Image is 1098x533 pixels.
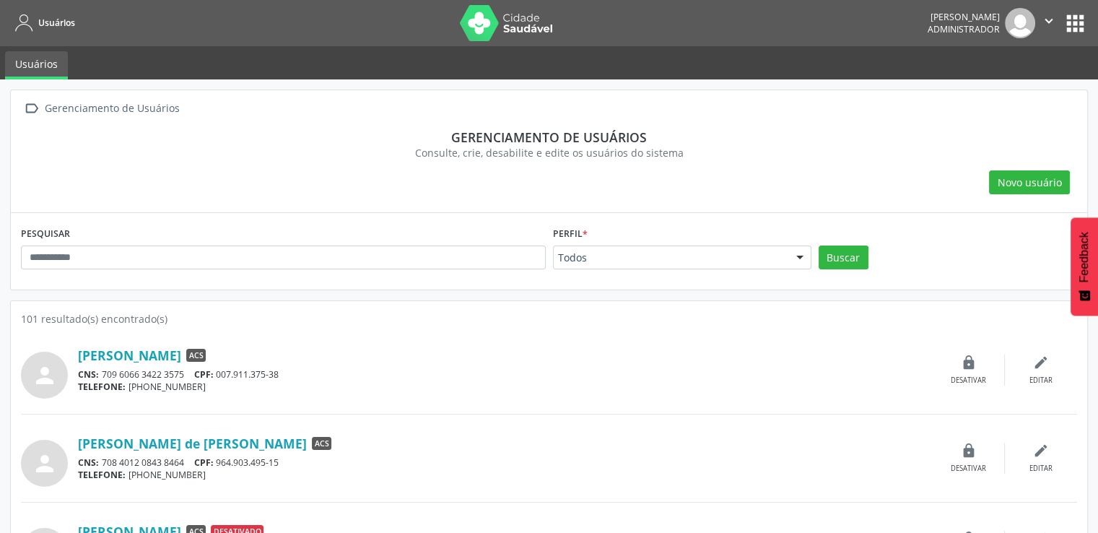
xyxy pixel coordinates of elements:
span: TELEFONE: [78,381,126,393]
div: [PERSON_NAME] [928,11,1000,23]
a: Usuários [5,51,68,79]
div: Desativar [951,376,986,386]
button: Novo usuário [989,170,1070,195]
span: ACS [312,437,331,450]
div: Gerenciamento de usuários [31,129,1067,145]
span: Novo usuário [998,175,1062,190]
a:  Gerenciamento de Usuários [21,98,182,119]
div: Consulte, crie, desabilite e edite os usuários do sistema [31,145,1067,160]
span: ACS [186,349,206,362]
span: Administrador [928,23,1000,35]
label: PESQUISAR [21,223,70,246]
img: img [1005,8,1035,38]
button: Buscar [819,246,868,270]
i: edit [1033,355,1049,370]
div: Editar [1029,376,1053,386]
button:  [1035,8,1063,38]
i: lock [961,443,977,459]
label: Perfil [553,223,588,246]
button: Feedback - Mostrar pesquisa [1071,217,1098,316]
a: [PERSON_NAME] de [PERSON_NAME] [78,435,307,451]
span: Usuários [38,17,75,29]
div: [PHONE_NUMBER] [78,469,933,481]
span: Todos [558,251,782,265]
span: CPF: [194,456,214,469]
div: Editar [1029,464,1053,474]
div: 708 4012 0843 8464 964.903.495-15 [78,456,933,469]
div: [PHONE_NUMBER] [78,381,933,393]
button: apps [1063,11,1088,36]
span: TELEFONE: [78,469,126,481]
span: CNS: [78,368,99,381]
a: Usuários [10,11,75,35]
div: 101 resultado(s) encontrado(s) [21,311,1077,326]
div: Desativar [951,464,986,474]
span: CNS: [78,456,99,469]
i:  [1041,13,1057,29]
span: CPF: [194,368,214,381]
i: edit [1033,443,1049,459]
div: Gerenciamento de Usuários [42,98,182,119]
i: person [32,363,58,389]
i:  [21,98,42,119]
span: Feedback [1078,232,1091,282]
a: [PERSON_NAME] [78,347,181,363]
i: person [32,451,58,477]
i: lock [961,355,977,370]
div: 709 6066 3422 3575 007.911.375-38 [78,368,933,381]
